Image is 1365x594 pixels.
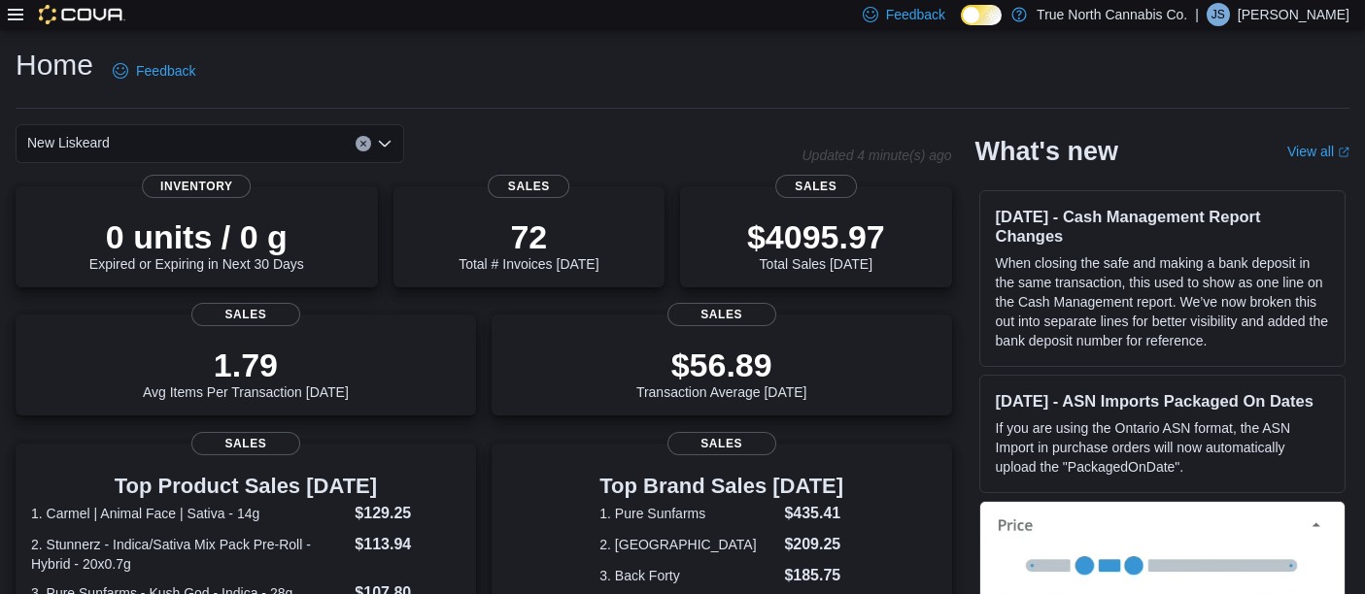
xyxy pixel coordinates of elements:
dt: 1. Carmel | Animal Face | Sativa - 14g [31,504,347,523]
dd: $435.41 [784,502,843,525]
h2: What's new [975,136,1118,167]
dd: $113.94 [355,533,460,556]
p: When closing the safe and making a bank deposit in the same transaction, this used to show as one... [996,253,1329,350]
span: Sales [191,303,300,326]
span: Sales [191,432,300,455]
h3: [DATE] - Cash Management Report Changes [996,207,1329,246]
span: Dark Mode [961,25,962,26]
p: $4095.97 [747,217,885,256]
p: 1.79 [143,346,349,384]
p: | [1195,3,1199,26]
a: Feedback [105,51,203,90]
dt: 1. Pure Sunfarms [599,504,776,523]
h3: [DATE] - ASN Imports Packaged On Dates [996,391,1329,411]
span: Sales [775,175,857,198]
h3: Top Product Sales [DATE] [31,475,461,498]
p: 0 units / 0 g [89,217,304,256]
dd: $129.25 [355,502,460,525]
p: 72 [459,217,598,256]
span: New Liskeard [27,131,110,154]
button: Clear input [356,136,371,151]
span: JS [1211,3,1225,26]
dt: 2. Stunnerz - Indica/Sativa Mix Pack Pre-Roll - Hybrid - 20x0.7g [31,535,347,574]
button: Open list of options [377,136,392,151]
span: Sales [667,303,776,326]
div: Total Sales [DATE] [747,217,885,272]
dd: $185.75 [784,564,843,587]
div: Expired or Expiring in Next 30 Days [89,217,304,272]
p: [PERSON_NAME] [1238,3,1349,26]
div: Total # Invoices [DATE] [459,217,598,272]
span: Sales [667,432,776,455]
h3: Top Brand Sales [DATE] [599,475,843,498]
span: Feedback [136,61,195,81]
h1: Home [16,46,93,84]
div: Avg Items Per Transaction [DATE] [143,346,349,400]
p: True North Cannabis Co. [1037,3,1187,26]
p: If you are using the Ontario ASN format, the ASN Import in purchase orders will now automatically... [996,418,1329,477]
dt: 2. [GEOGRAPHIC_DATA] [599,535,776,554]
span: Inventory [142,175,251,198]
span: Feedback [886,5,945,24]
p: $56.89 [636,346,807,384]
dt: 3. Back Forty [599,566,776,585]
a: View allExternal link [1287,144,1349,159]
input: Dark Mode [961,5,1002,25]
span: Sales [488,175,569,198]
div: Transaction Average [DATE] [636,346,807,400]
img: Cova [39,5,125,24]
p: Updated 4 minute(s) ago [802,148,951,163]
div: Jennifer Schnakenberg [1207,3,1230,26]
svg: External link [1338,147,1349,158]
dd: $209.25 [784,533,843,556]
